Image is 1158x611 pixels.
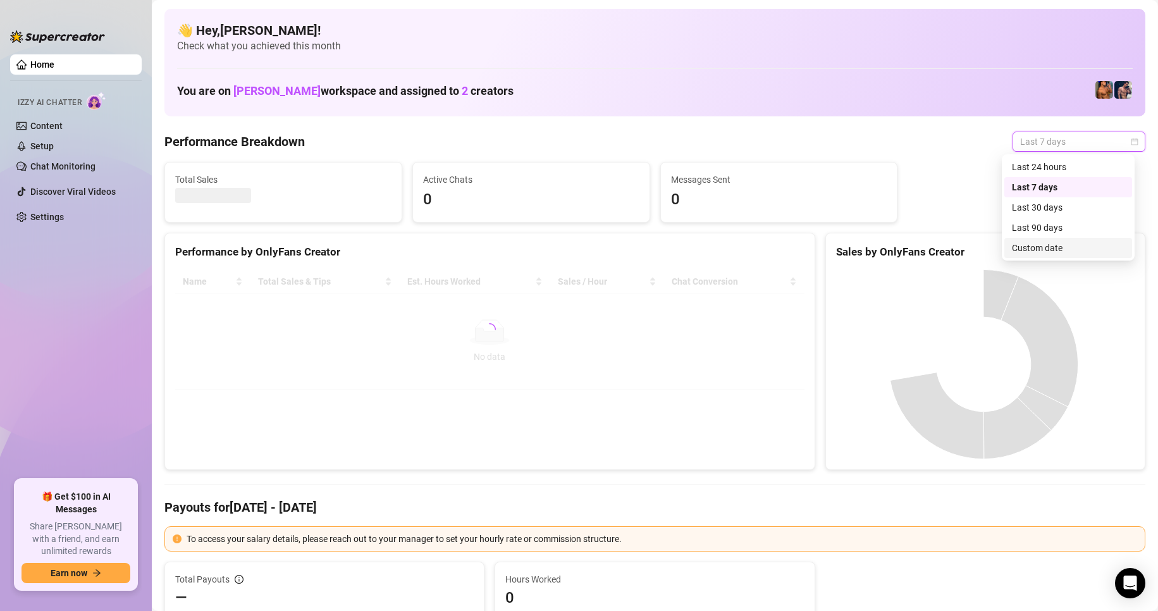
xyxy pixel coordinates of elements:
span: calendar [1131,138,1138,145]
span: arrow-right [92,569,101,577]
div: Last 24 hours [1004,157,1132,177]
div: Custom date [1004,238,1132,258]
span: Earn now [51,568,87,578]
span: Izzy AI Chatter [18,97,82,109]
span: 0 [671,188,887,212]
div: Last 30 days [1012,201,1124,214]
span: [PERSON_NAME] [233,84,321,97]
div: Last 30 days [1004,197,1132,218]
div: Last 90 days [1012,221,1124,235]
span: Check what you achieved this month [177,39,1133,53]
img: logo-BBDzfeDw.svg [10,30,105,43]
div: Last 24 hours [1012,160,1124,174]
img: AI Chatter [87,92,106,110]
div: Last 90 days [1004,218,1132,238]
span: Share [PERSON_NAME] with a friend, and earn unlimited rewards [22,521,130,558]
a: Content [30,121,63,131]
img: Axel [1114,81,1132,99]
a: Chat Monitoring [30,161,95,171]
span: Active Chats [423,173,639,187]
div: Custom date [1012,241,1124,255]
h1: You are on workspace and assigned to creators [177,84,514,98]
span: Messages Sent [671,173,887,187]
span: Total Payouts [175,572,230,586]
div: To access your salary details, please reach out to your manager to set your hourly rate or commis... [187,532,1137,546]
h4: Performance Breakdown [164,133,305,151]
a: Home [30,59,54,70]
span: exclamation-circle [173,534,182,543]
span: loading [481,321,498,338]
a: Discover Viral Videos [30,187,116,197]
div: Sales by OnlyFans Creator [836,244,1135,261]
div: Open Intercom Messenger [1115,568,1145,598]
span: — [175,588,187,608]
div: Last 7 days [1012,180,1124,194]
span: info-circle [235,575,243,584]
span: Total Sales [175,173,391,187]
h4: 👋 Hey, [PERSON_NAME] ! [177,22,1133,39]
a: Setup [30,141,54,151]
button: Earn nowarrow-right [22,563,130,583]
div: Last 7 days [1004,177,1132,197]
h4: Payouts for [DATE] - [DATE] [164,498,1145,516]
span: 0 [505,588,804,608]
span: Last 7 days [1020,132,1138,151]
a: Settings [30,212,64,222]
img: JG [1095,81,1113,99]
div: Performance by OnlyFans Creator [175,244,804,261]
span: 🎁 Get $100 in AI Messages [22,491,130,515]
span: Hours Worked [505,572,804,586]
span: 0 [423,188,639,212]
span: 2 [462,84,468,97]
